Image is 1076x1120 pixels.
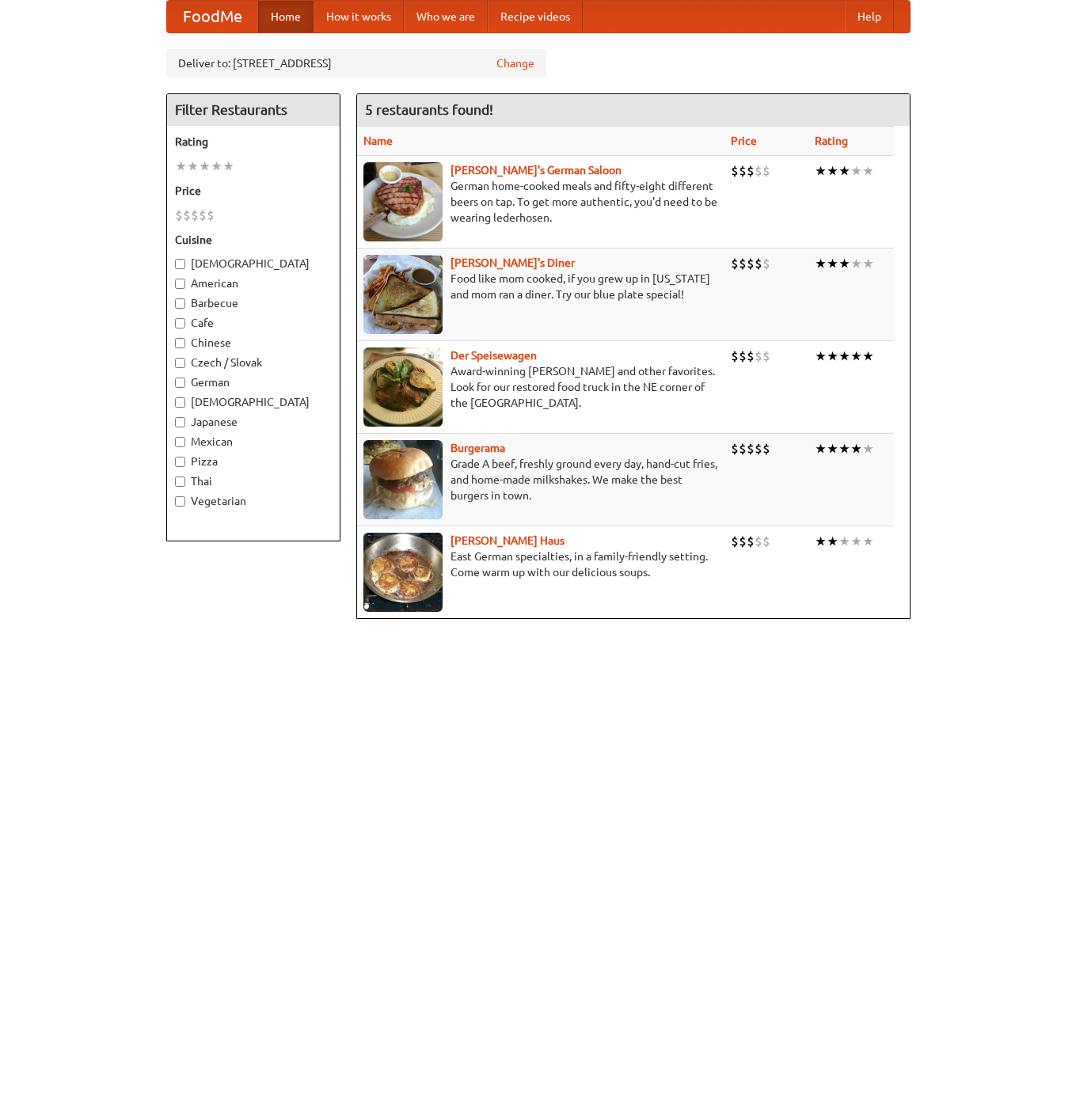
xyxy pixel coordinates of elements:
[258,1,314,32] a: Home
[187,158,199,175] li: ★
[862,440,874,457] li: ★
[314,1,404,32] a: How it works
[175,397,185,408] input: [DEMOGRAPHIC_DATA]
[838,347,850,365] li: ★
[363,162,443,241] img: esthers.jpg
[838,440,850,457] li: ★
[175,493,332,509] label: Vegetarian
[488,1,583,32] a: Recipe videos
[755,347,762,365] li: $
[175,335,332,351] label: Chinese
[755,162,762,180] li: $
[199,158,211,175] li: ★
[755,440,762,457] li: $
[363,456,718,503] p: Grade A beef, freshly ground every day, hand-cut fries, and home-made milkshakes. We make the bes...
[175,417,185,427] input: Japanese
[731,162,739,180] li: $
[838,162,850,180] li: ★
[815,135,848,147] a: Rating
[451,442,505,454] a: Burgerama
[404,1,488,32] a: Who we are
[815,347,827,365] li: ★
[175,394,332,410] label: [DEMOGRAPHIC_DATA]
[175,454,332,469] label: Pizza
[862,347,874,365] li: ★
[850,162,862,180] li: ★
[175,378,185,388] input: German
[739,255,747,272] li: $
[815,162,827,180] li: ★
[747,440,755,457] li: $
[175,414,332,430] label: Japanese
[838,533,850,550] li: ★
[731,255,739,272] li: $
[175,476,185,487] input: Thai
[363,363,718,411] p: Award-winning [PERSON_NAME] and other favorites. Look for our restored food truck in the NE corne...
[815,533,827,550] li: ★
[827,162,838,180] li: ★
[175,457,185,467] input: Pizza
[175,473,332,489] label: Thai
[739,533,747,550] li: $
[175,295,332,311] label: Barbecue
[363,255,443,334] img: sallys.jpg
[747,533,755,550] li: $
[175,298,185,309] input: Barbecue
[222,158,234,175] li: ★
[815,255,827,272] li: ★
[747,255,755,272] li: $
[199,207,207,224] li: $
[862,162,874,180] li: ★
[191,207,199,224] li: $
[762,440,770,457] li: $
[862,533,874,550] li: ★
[175,134,332,150] h5: Rating
[365,102,493,117] ng-pluralize: 5 restaurants found!
[850,533,862,550] li: ★
[762,533,770,550] li: $
[175,355,332,370] label: Czech / Slovak
[363,549,718,580] p: East German specialties, in a family-friendly setting. Come warm up with our delicious soups.
[363,135,393,147] a: Name
[747,162,755,180] li: $
[363,440,443,519] img: burgerama.jpg
[762,255,770,272] li: $
[175,256,332,271] label: [DEMOGRAPHIC_DATA]
[731,135,757,147] a: Price
[175,158,187,175] li: ★
[838,255,850,272] li: ★
[739,347,747,365] li: $
[166,49,546,78] div: Deliver to: [STREET_ADDRESS]
[451,164,622,177] a: [PERSON_NAME]'s German Saloon
[739,162,747,180] li: $
[762,347,770,365] li: $
[755,533,762,550] li: $
[827,533,838,550] li: ★
[363,271,718,302] p: Food like mom cooked, if you grew up in [US_STATE] and mom ran a diner. Try our blue plate special!
[207,207,215,224] li: $
[363,178,718,226] p: German home-cooked meals and fifty-eight different beers on tap. To get more authentic, you'd nee...
[175,232,332,248] h5: Cuisine
[451,349,537,362] a: Der Speisewagen
[167,94,340,126] h4: Filter Restaurants
[167,1,258,32] a: FoodMe
[175,275,332,291] label: American
[731,533,739,550] li: $
[451,256,575,269] b: [PERSON_NAME]'s Diner
[451,534,565,547] a: [PERSON_NAME] Haus
[850,347,862,365] li: ★
[739,440,747,457] li: $
[755,255,762,272] li: $
[363,347,443,427] img: speisewagen.jpg
[175,496,185,507] input: Vegetarian
[747,347,755,365] li: $
[175,437,185,447] input: Mexican
[731,440,739,457] li: $
[850,255,862,272] li: ★
[815,440,827,457] li: ★
[762,162,770,180] li: $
